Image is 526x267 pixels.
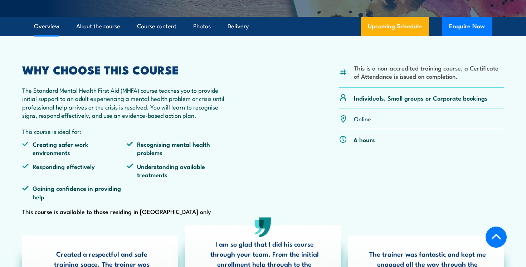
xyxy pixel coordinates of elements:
h2: WHY CHOOSE THIS COURSE [22,64,231,74]
li: Understanding available treatments [127,162,231,179]
li: Recognising mental health problems [127,140,231,157]
a: Upcoming Schedule [361,17,429,36]
a: Overview [34,17,59,36]
p: The Standard Mental Health First Aid (MHFA) course teaches you to provide initial support to an a... [22,86,231,120]
p: This course is ideal for: [22,127,231,135]
button: Enquire Now [442,17,492,36]
div: This course is available to those residing in [GEOGRAPHIC_DATA] only [22,64,231,217]
li: Gaining confidence in providing help [22,184,127,201]
p: Individuals, Small groups or Corporate bookings [354,94,488,102]
p: 6 hours [354,135,375,144]
a: About the course [76,17,120,36]
a: Delivery [228,17,249,36]
li: Responding effectively [22,162,127,179]
li: This is a non-accredited training course, a Certificate of Attendance is issued on completion. [354,64,504,81]
a: Photos [193,17,211,36]
li: Creating safer work environments [22,140,127,157]
a: Online [354,114,371,123]
a: Course content [137,17,176,36]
